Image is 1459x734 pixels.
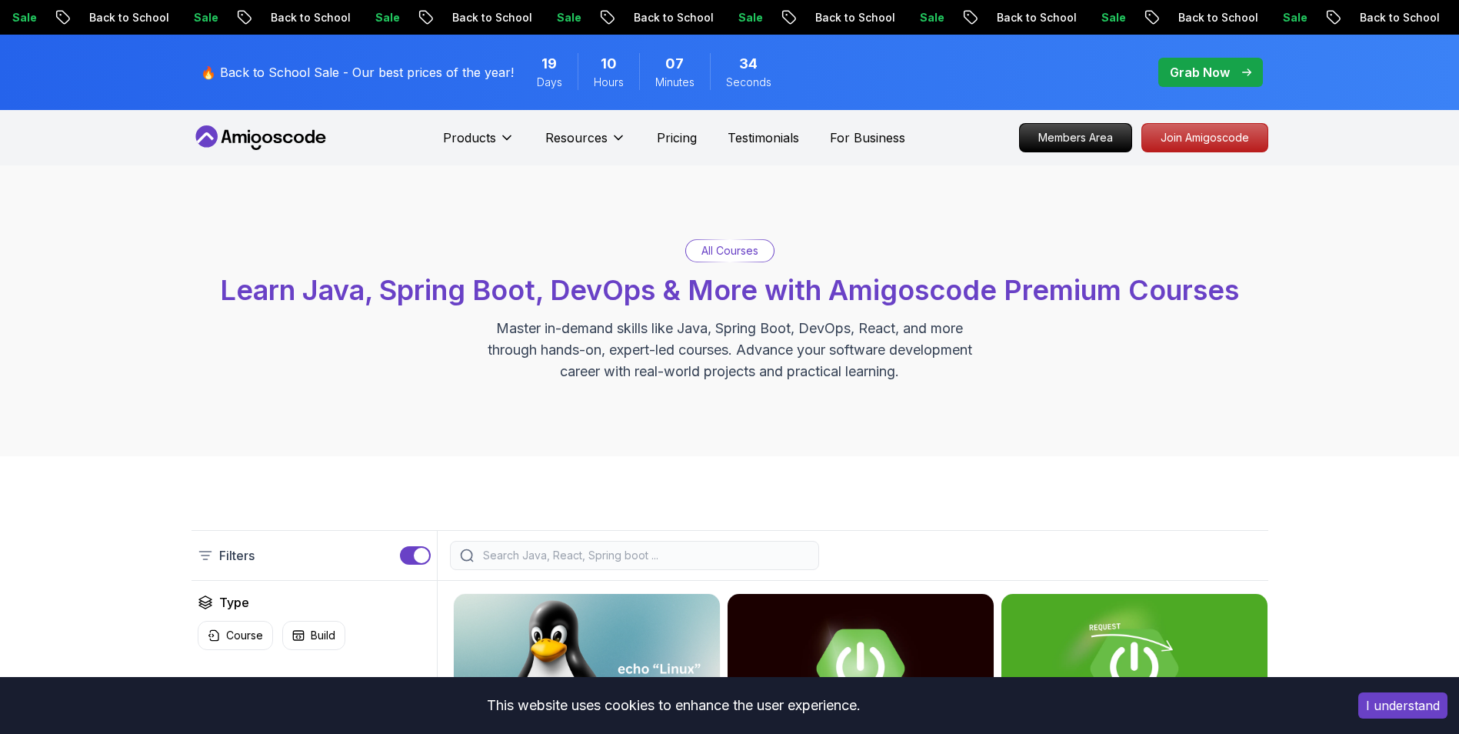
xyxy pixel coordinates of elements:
span: Learn Java, Spring Boot, DevOps & More with Amigoscode Premium Courses [220,273,1239,307]
h2: Type [219,593,249,612]
p: Master in-demand skills like Java, Spring Boot, DevOps, React, and more through hands-on, expert-... [471,318,988,382]
p: Build [311,628,335,643]
input: Search Java, React, Spring boot ... [480,548,809,563]
p: Grab Now [1170,63,1230,82]
button: Course [198,621,273,650]
span: 10 Hours [601,53,617,75]
p: Back to School [251,10,356,25]
p: Products [443,128,496,147]
a: Testimonials [728,128,799,147]
button: Accept cookies [1358,692,1447,719]
span: Seconds [726,75,771,90]
p: Back to School [1159,10,1264,25]
p: Sale [719,10,768,25]
p: Sale [1264,10,1313,25]
p: Members Area [1020,124,1131,152]
button: Products [443,128,515,159]
span: 7 Minutes [665,53,684,75]
span: Hours [594,75,624,90]
a: Join Amigoscode [1141,123,1268,152]
button: Build [282,621,345,650]
span: 34 Seconds [739,53,758,75]
p: Back to School [796,10,901,25]
p: Course [226,628,263,643]
p: Back to School [978,10,1082,25]
span: Days [537,75,562,90]
p: Filters [219,546,255,565]
p: Resources [545,128,608,147]
p: Sale [356,10,405,25]
span: 19 Days [541,53,557,75]
p: Back to School [70,10,175,25]
p: Back to School [433,10,538,25]
p: Sale [175,10,224,25]
div: This website uses cookies to enhance the user experience. [12,689,1335,722]
p: 🔥 Back to School Sale - Our best prices of the year! [201,63,514,82]
p: Join Amigoscode [1142,124,1267,152]
a: Pricing [657,128,697,147]
button: Resources [545,128,626,159]
p: Sale [901,10,950,25]
p: All Courses [701,243,758,259]
p: Sale [1082,10,1131,25]
a: For Business [830,128,905,147]
span: Minutes [655,75,695,90]
p: Back to School [615,10,719,25]
p: Sale [538,10,587,25]
p: Back to School [1341,10,1445,25]
a: Members Area [1019,123,1132,152]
